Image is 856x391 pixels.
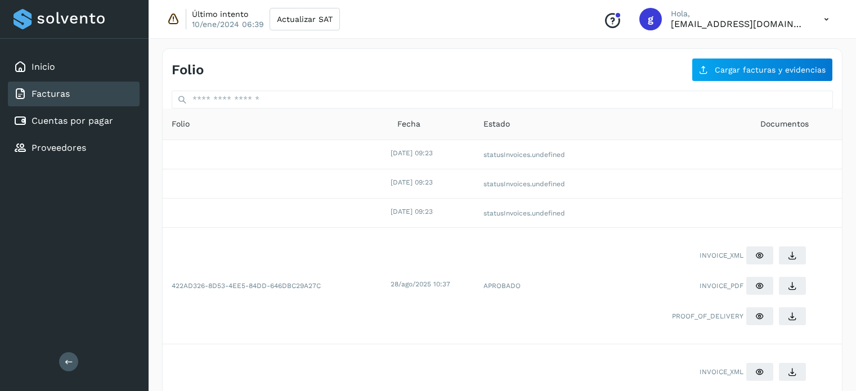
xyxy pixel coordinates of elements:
[8,109,140,133] div: Cuentas por pagar
[391,148,473,158] div: [DATE] 09:23
[700,367,743,377] span: INVOICE_XML
[671,19,806,29] p: gvtalavera@tortracs.net
[760,118,809,130] span: Documentos
[672,311,743,321] span: PROOF_OF_DELIVERY
[483,118,510,130] span: Estado
[715,66,826,74] span: Cargar facturas y evidencias
[397,118,420,130] span: Fecha
[671,9,806,19] p: Hola,
[474,140,609,169] td: statusInvoices.undefined
[391,206,473,217] div: [DATE] 09:23
[8,55,140,79] div: Inicio
[32,88,70,99] a: Facturas
[192,9,248,19] p: Último intento
[391,177,473,187] div: [DATE] 09:23
[172,62,204,78] h4: Folio
[32,115,113,126] a: Cuentas por pagar
[692,58,833,82] button: Cargar facturas y evidencias
[8,82,140,106] div: Facturas
[163,228,388,344] td: 422AD326-8D53-4EE5-84DD-646DBC29A27C
[277,15,333,23] span: Actualizar SAT
[32,61,55,72] a: Inicio
[8,136,140,160] div: Proveedores
[474,199,609,228] td: statusInvoices.undefined
[270,8,340,30] button: Actualizar SAT
[700,250,743,260] span: INVOICE_XML
[192,19,264,29] p: 10/ene/2024 06:39
[391,279,473,289] div: 28/ago/2025 10:37
[700,281,743,291] span: INVOICE_PDF
[172,118,190,130] span: Folio
[32,142,86,153] a: Proveedores
[474,228,609,344] td: APROBADO
[474,169,609,199] td: statusInvoices.undefined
